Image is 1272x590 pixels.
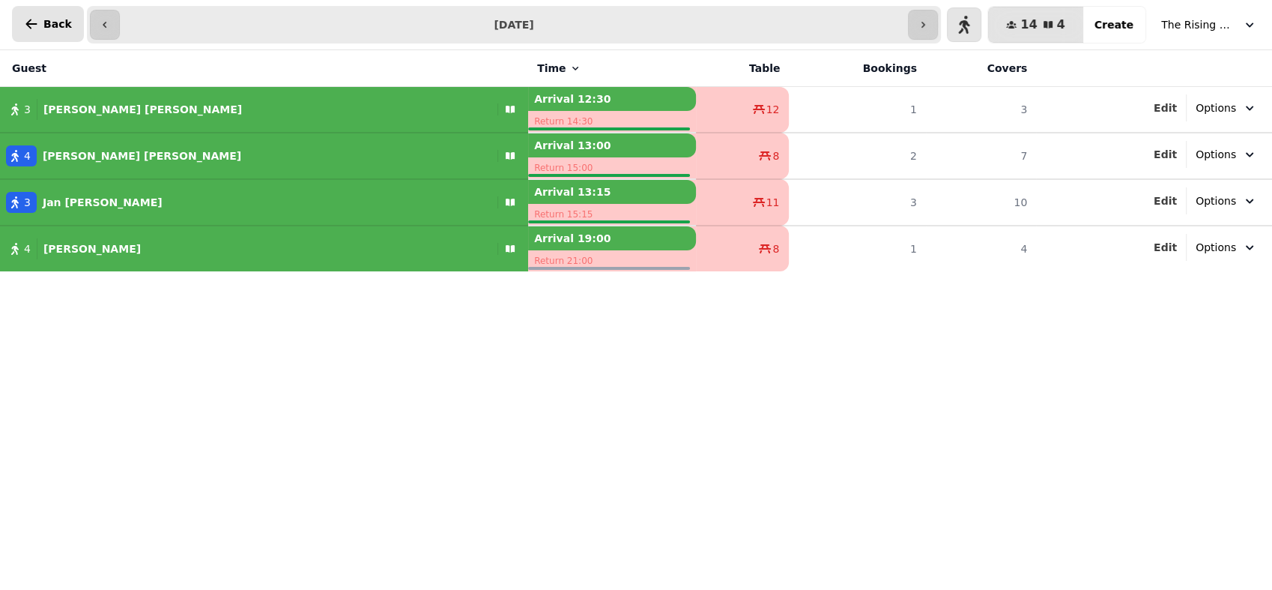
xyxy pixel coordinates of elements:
p: Arrival 13:15 [528,180,696,204]
span: Options [1196,193,1236,208]
p: Return 15:00 [528,157,696,178]
p: Arrival 19:00 [528,226,696,250]
button: Time [537,61,581,76]
span: 8 [772,148,779,163]
button: Edit [1154,240,1177,255]
button: Edit [1154,147,1177,162]
p: Arrival 12:30 [528,87,696,111]
span: 3 [24,102,31,117]
button: Options [1187,94,1266,121]
td: 4 [926,226,1036,271]
span: Back [43,19,72,29]
span: Edit [1154,149,1177,160]
span: Edit [1154,242,1177,253]
p: [PERSON_NAME] [43,241,141,256]
p: [PERSON_NAME] [PERSON_NAME] [43,148,241,163]
button: Back [12,6,84,42]
span: Edit [1154,196,1177,206]
p: Return 21:00 [528,250,696,271]
td: 1 [789,87,926,133]
span: Time [537,61,566,76]
p: [PERSON_NAME] [PERSON_NAME] [43,102,242,117]
span: Create [1094,19,1133,30]
button: Options [1187,141,1266,168]
td: 10 [926,179,1036,226]
span: Options [1196,147,1236,162]
button: Edit [1154,100,1177,115]
span: 4 [24,148,31,163]
button: Create [1082,7,1145,43]
td: 7 [926,133,1036,179]
th: Covers [926,50,1036,87]
button: Options [1187,187,1266,214]
span: Options [1196,100,1236,115]
td: 3 [789,179,926,226]
button: 144 [988,7,1082,43]
button: Edit [1154,193,1177,208]
span: The Rising Sun [1161,17,1236,32]
span: 11 [766,195,780,210]
span: 3 [24,195,31,210]
p: Jan [PERSON_NAME] [43,195,163,210]
button: The Rising Sun [1152,11,1266,38]
p: Return 15:15 [528,204,696,225]
p: Return 14:30 [528,111,696,132]
span: 14 [1020,19,1037,31]
td: 3 [926,87,1036,133]
th: Bookings [789,50,926,87]
th: Table [696,50,789,87]
p: Arrival 13:00 [528,133,696,157]
span: 12 [766,102,780,117]
td: 2 [789,133,926,179]
span: 4 [24,241,31,256]
span: Edit [1154,103,1177,113]
span: 8 [772,241,779,256]
td: 1 [789,226,926,271]
button: Options [1187,234,1266,261]
span: Options [1196,240,1236,255]
span: 4 [1057,19,1065,31]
